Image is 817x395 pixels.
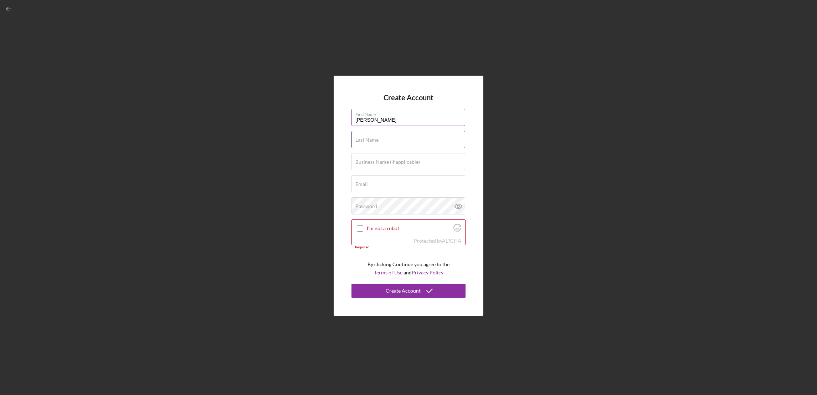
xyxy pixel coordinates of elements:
[414,238,461,244] div: Protected by
[351,245,466,249] div: Required
[386,284,421,298] div: Create Account
[442,238,461,244] a: Visit Altcha.org
[351,284,466,298] button: Create Account
[355,159,420,165] label: Business Name (if applicable)
[384,93,433,102] h4: Create Account
[367,226,451,231] label: I'm not a robot
[355,203,377,209] label: Password
[368,260,449,277] p: By clicking Continue you agree to the and
[412,269,443,275] a: Privacy Policy
[453,227,461,233] a: Visit Altcha.org
[374,269,402,275] a: Terms of Use
[355,181,368,187] label: Email
[355,109,465,117] label: First Name
[355,137,379,143] label: Last Name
